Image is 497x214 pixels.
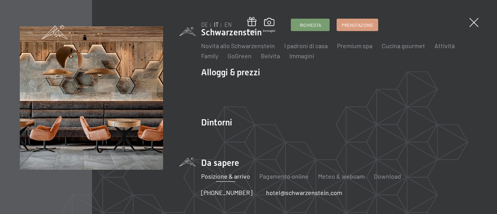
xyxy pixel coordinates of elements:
[201,189,252,196] span: [PHONE_NUMBER]
[201,42,275,49] a: Novità allo Schwarzenstein
[318,172,365,180] a: Meteo & webcam
[434,42,455,49] a: Attività
[201,21,208,28] a: DE
[201,52,218,59] a: Family
[259,172,309,180] a: Pagamento online
[224,21,232,28] a: EN
[266,188,342,197] a: hotel@schwarzenstein.com
[374,172,401,180] a: Download
[201,188,252,197] a: [PHONE_NUMBER]
[201,172,250,180] a: Posizione & arrivo
[337,19,378,31] a: Prenotazione
[382,42,425,49] a: Cucina gourmet
[284,42,328,49] a: I padroni di casa
[261,52,280,59] a: Belvita
[263,29,275,33] span: Immagini
[289,52,314,59] a: Immagini
[300,22,321,28] span: Richiesta
[214,21,219,28] a: IT
[337,42,372,49] a: Premium spa
[20,26,163,170] img: [Translate to Italienisch:]
[247,17,256,33] a: Buoni
[263,18,275,33] a: Immagini
[228,52,252,59] a: GoGreen
[291,19,329,31] a: Richiesta
[247,29,256,33] span: Buoni
[342,22,373,28] span: Prenotazione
